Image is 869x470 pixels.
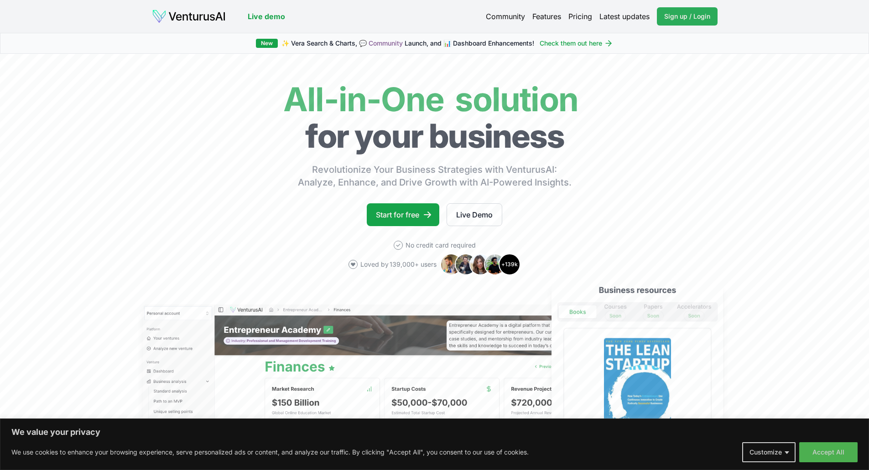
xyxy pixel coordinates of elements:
[664,12,710,21] span: Sign up / Login
[532,11,561,22] a: Features
[11,427,858,438] p: We value your privacy
[455,253,477,275] img: Avatar 2
[599,11,650,22] a: Latest updates
[657,7,718,26] a: Sign up / Login
[486,11,525,22] a: Community
[440,253,462,275] img: Avatar 1
[469,253,491,275] img: Avatar 3
[369,39,403,47] a: Community
[248,11,285,22] a: Live demo
[152,9,226,24] img: logo
[799,442,858,462] button: Accept All
[281,39,534,48] span: ✨ Vera Search & Charts, 💬 Launch, and 📊 Dashboard Enhancements!
[742,442,796,462] button: Customize
[367,203,439,226] a: Start for free
[568,11,592,22] a: Pricing
[256,39,278,48] div: New
[11,447,529,458] p: We use cookies to enhance your browsing experience, serve personalized ads or content, and analyz...
[447,203,502,226] a: Live Demo
[540,39,613,48] a: Check them out here
[484,253,506,275] img: Avatar 4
